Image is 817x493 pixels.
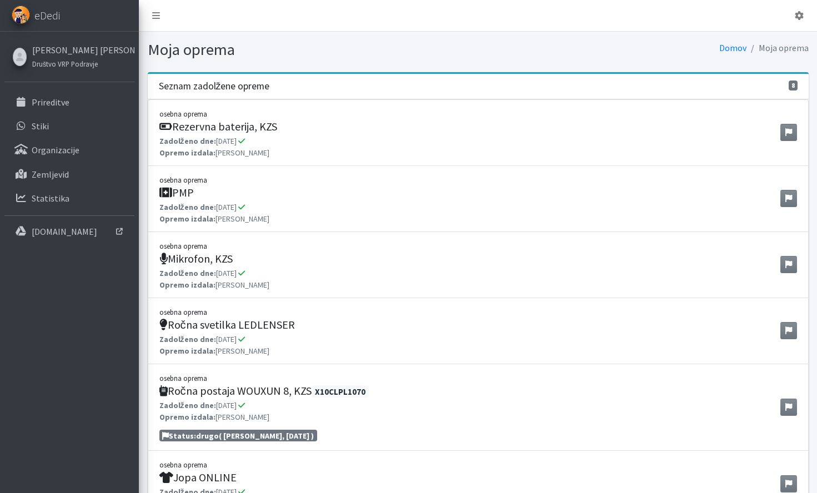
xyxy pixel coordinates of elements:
[159,460,207,469] small: osebna oprema
[159,280,215,290] strong: Opremo izdala:
[312,385,369,398] span: X10CLPL1070
[32,120,49,132] p: Stiki
[159,202,269,225] p: [DATE] [PERSON_NAME]
[159,308,207,316] small: osebna oprema
[159,400,216,410] strong: Zadolženo dne:
[32,144,79,155] p: Organizacije
[159,412,215,422] strong: Opremo izdala:
[196,431,219,441] strong: drugo
[12,6,30,24] img: eDedi
[32,226,97,237] p: [DOMAIN_NAME]
[4,91,134,113] a: Prireditve
[159,175,207,184] small: osebna oprema
[159,384,369,398] h5: Ročna postaja WOUXUN 8, KZS
[746,40,809,56] li: Moja oprema
[159,135,277,159] p: [DATE] [PERSON_NAME]
[159,334,216,344] strong: Zadolženo dne:
[159,81,270,92] h3: Seznam zadolžene opreme
[159,334,295,357] p: [DATE] [PERSON_NAME]
[32,97,69,108] p: Prireditve
[4,220,134,243] a: [DOMAIN_NAME]
[4,187,134,209] a: Statistika
[159,318,295,331] h5: Ročna svetilka LEDLENSER
[159,252,269,265] h5: Mikrofon, KZS
[159,214,215,224] strong: Opremo izdala:
[162,431,314,441] span: Status: ( [PERSON_NAME], [DATE] )
[32,59,98,68] small: Društvo VRP Podravje
[159,202,216,212] strong: Zadolženo dne:
[159,136,216,146] strong: Zadolženo dne:
[789,81,798,90] span: 8
[159,148,215,158] strong: Opremo izdala:
[4,139,134,161] a: Organizacije
[34,7,60,24] span: eDedi
[148,40,474,59] h1: Moja oprema
[159,268,216,278] strong: Zadolženo dne:
[159,186,269,199] h5: PMP
[159,109,207,118] small: osebna oprema
[159,346,215,356] strong: Opremo izdala:
[159,242,207,250] small: osebna oprema
[159,374,207,383] small: osebna oprema
[159,471,269,484] h5: Jopa ONLINE
[32,169,69,180] p: Zemljevid
[32,57,132,70] a: Društvo VRP Podravje
[32,193,69,204] p: Statistika
[159,268,269,291] p: [DATE] [PERSON_NAME]
[719,42,746,53] a: Domov
[32,43,132,57] a: [PERSON_NAME] [PERSON_NAME]
[4,115,134,137] a: Stiki
[159,400,369,423] p: [DATE] [PERSON_NAME]
[4,163,134,185] a: Zemljevid
[159,120,277,133] h5: Rezervna baterija, KZS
